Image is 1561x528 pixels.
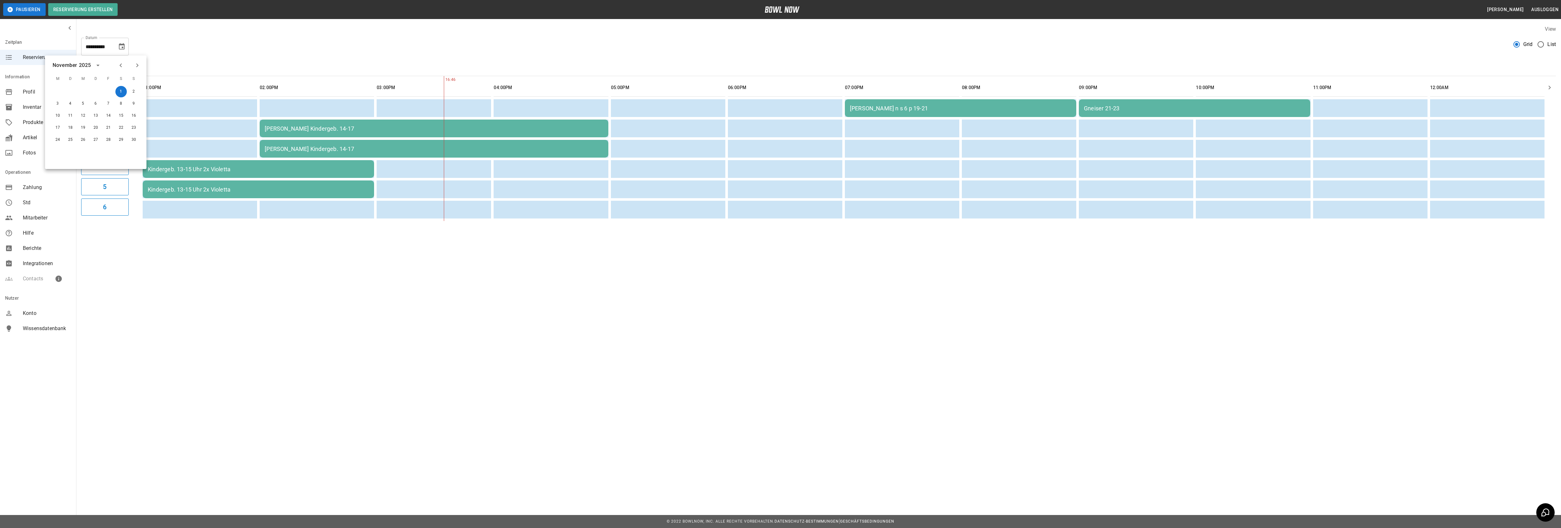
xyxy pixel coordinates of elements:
span: Integrationen [23,260,71,267]
button: [PERSON_NAME] [1485,4,1526,16]
span: M [52,73,63,85]
span: Zahlung [23,184,71,191]
button: 27. Nov. 2025 [90,134,101,146]
a: Geschäftsbedingungen [840,519,894,524]
div: November [53,62,77,69]
button: 28. Nov. 2025 [103,134,114,146]
th: 12:00AM [1430,79,1545,97]
button: 29. Nov. 2025 [115,134,127,146]
button: 30. Nov. 2025 [128,134,139,146]
button: 12. Nov. 2025 [77,110,89,121]
img: logo [765,6,800,13]
button: 5 [81,178,129,195]
button: 3. Nov. 2025 [52,98,63,109]
button: 22. Nov. 2025 [115,122,127,134]
span: D [90,73,101,85]
span: Mitarbeiter [23,214,71,222]
span: Profil [23,88,71,96]
th: 04:00PM [494,79,608,97]
button: Previous month [115,60,126,71]
button: 9. Nov. 2025 [128,98,139,109]
button: 24. Nov. 2025 [52,134,63,146]
th: 01:00PM [143,79,257,97]
button: Reservierung erstellen [48,3,118,16]
span: Reservierungen [23,54,71,61]
span: Hilfe [23,229,71,237]
th: 11:00PM [1313,79,1428,97]
h6: 5 [103,182,107,192]
button: 13. Nov. 2025 [90,110,101,121]
span: Std [23,199,71,206]
div: Gneiser 21-23 [1084,105,1305,112]
button: 4. Nov. 2025 [65,98,76,109]
button: 20. Nov. 2025 [90,122,101,134]
th: 07:00PM [845,79,959,97]
div: 2025 [79,62,91,69]
button: Choose date, selected date is 1. Nov. 2025 [115,40,128,53]
button: 11. Nov. 2025 [65,110,76,121]
button: 26. Nov. 2025 [77,134,89,146]
span: D [65,73,76,85]
span: Inventar [23,103,71,111]
h6: 6 [103,202,107,212]
button: 10. Nov. 2025 [52,110,63,121]
span: Konto [23,310,71,317]
button: 25. Nov. 2025 [65,134,76,146]
th: 03:00PM [377,79,491,97]
span: Artikel [23,134,71,141]
span: © 2022 BowlNow, Inc. Alle Rechte vorbehalten. [667,519,774,524]
button: 5. Nov. 2025 [77,98,89,109]
button: calendar view is open, switch to year view [93,60,103,71]
span: Grid [1523,41,1533,48]
div: inventory tabs [81,61,1556,76]
button: 7. Nov. 2025 [103,98,114,109]
label: View [1545,26,1556,32]
div: Kindergeb. 13-15 Uhr 2x Violetta [148,186,369,193]
span: M [77,73,89,85]
button: 6 [81,199,129,216]
div: [PERSON_NAME] Kindergeb. 14-17 [265,146,603,152]
button: Pausieren [3,3,46,16]
span: Berichte [23,244,71,252]
button: 16. Nov. 2025 [128,110,139,121]
button: Next month [132,60,143,71]
span: Fotos [23,149,71,157]
a: Datenschutz-Bestimmungen [774,519,839,524]
div: Kindergeb. 13-15 Uhr 2x Violetta [148,166,369,173]
button: 2. Nov. 2025 [128,86,139,97]
button: Ausloggen [1529,4,1561,16]
div: [PERSON_NAME] n s 6 p 19-21 [850,105,1071,112]
button: 8. Nov. 2025 [115,98,127,109]
span: 16:46 [444,77,445,83]
button: 19. Nov. 2025 [77,122,89,134]
button: 18. Nov. 2025 [65,122,76,134]
span: S [128,73,139,85]
span: List [1547,41,1556,48]
button: 6. Nov. 2025 [90,98,101,109]
span: F [103,73,114,85]
th: 10:00PM [1196,79,1310,97]
table: sticky table [140,76,1547,221]
button: 1. Nov. 2025 [115,86,127,97]
th: 05:00PM [611,79,725,97]
div: [PERSON_NAME] Kindergeb. 14-17 [265,125,603,132]
button: 17. Nov. 2025 [52,122,63,134]
th: 06:00PM [728,79,842,97]
button: 21. Nov. 2025 [103,122,114,134]
span: Wissensdatenbank [23,325,71,332]
span: Produkte [23,119,71,126]
th: 08:00PM [962,79,1076,97]
th: 02:00PM [260,79,374,97]
button: 23. Nov. 2025 [128,122,139,134]
button: 14. Nov. 2025 [103,110,114,121]
button: 15. Nov. 2025 [115,110,127,121]
span: S [115,73,127,85]
th: 09:00PM [1079,79,1193,97]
